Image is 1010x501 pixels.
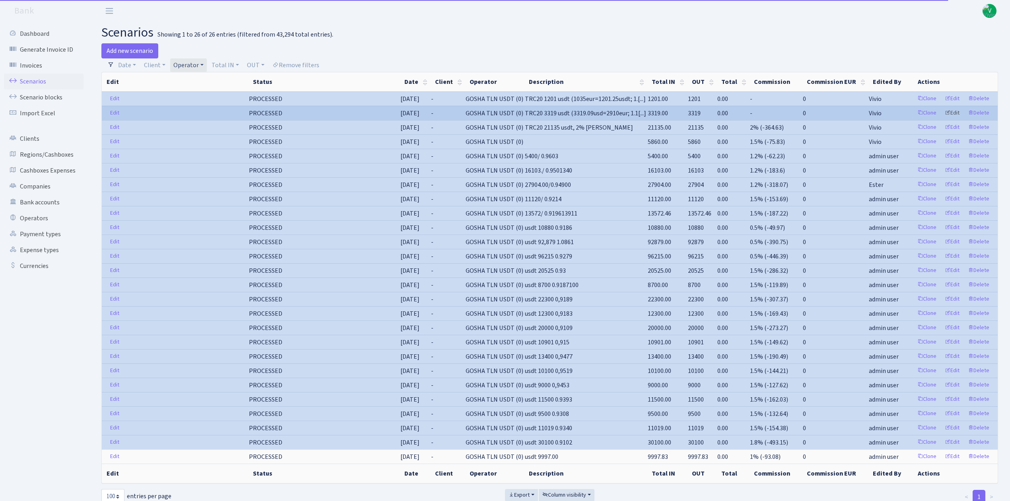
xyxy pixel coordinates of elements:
[803,209,806,218] span: 0
[431,109,433,118] span: -
[941,336,963,348] a: Edit
[430,72,465,91] th: Client : activate to sort column ascending
[803,152,806,161] span: 0
[431,281,433,289] span: -
[525,266,566,275] span: usdt 20525 0.93
[525,166,572,175] span: 16103./ 0.9501340
[964,207,993,219] a: Delete
[941,207,963,219] a: Edit
[249,223,282,232] span: PROCESSED
[750,252,788,261] span: 0.5% (-446.39)
[750,123,784,132] span: 2% (-364.63)
[717,252,728,261] span: 0.00
[431,123,433,132] span: -
[941,379,963,391] a: Edit
[750,109,752,118] span: -
[648,181,671,189] span: 27904.00
[107,136,123,148] a: Edit
[941,236,963,248] a: Edit
[803,109,806,118] span: 0
[869,123,882,132] span: Vivio
[648,266,671,275] span: 20525.00
[208,58,242,72] a: Total IN
[249,266,282,275] span: PROCESSED
[525,252,572,261] span: usdt 96215 0.9279
[914,451,940,463] a: Clone
[750,195,788,204] span: 1.5% (-153.69)
[4,147,84,163] a: Regions/Cashboxes
[914,379,940,391] a: Clone
[941,250,963,262] a: Edit
[269,58,322,72] a: Remove filters
[466,166,523,175] span: GOSHA TLN USDT (0)
[803,238,806,247] span: 0
[466,195,523,204] span: GOSHA TLN USDT (0)
[648,195,671,204] span: 11120.00
[941,322,963,334] a: Edit
[964,250,993,262] a: Delete
[869,223,899,233] span: admin user
[803,181,806,189] span: 0
[4,258,84,274] a: Currencies
[107,179,123,191] a: Edit
[431,252,433,261] span: -
[869,194,899,204] span: admin user
[803,266,806,275] span: 0
[107,221,123,234] a: Edit
[525,123,633,132] span: TRC20 21135 usdt, 2% [PERSON_NAME]
[525,181,571,189] span: 27904.00/0.94900
[750,95,752,103] span: -
[249,152,282,161] span: PROCESSED
[983,4,996,18] img: Vivio
[648,138,668,146] span: 5860.00
[914,164,940,177] a: Clone
[400,195,420,204] span: [DATE]
[107,393,123,406] a: Edit
[941,221,963,234] a: Edit
[964,422,993,434] a: Delete
[688,223,704,232] span: 10880
[107,422,123,434] a: Edit
[964,451,993,463] a: Delete
[717,181,728,189] span: 0.00
[717,109,728,118] span: 0.00
[914,236,940,248] a: Clone
[431,195,433,204] span: -
[688,266,704,275] span: 20525
[869,180,884,190] span: Ester
[466,238,523,247] span: GOSHA TLN USDT (0)
[688,252,704,261] span: 96215
[115,58,139,72] a: Date
[688,123,704,132] span: 21135
[466,281,523,289] span: GOSHA TLN USDT (0)
[249,138,282,146] span: PROCESSED
[400,152,420,161] span: [DATE]
[941,293,963,305] a: Edit
[107,451,123,463] a: Edit
[687,72,717,91] th: OUT : activate to sort column ascending
[914,422,940,434] a: Clone
[4,226,84,242] a: Payment types
[803,123,806,132] span: 0
[688,181,704,189] span: 27904
[4,89,84,105] a: Scenario blocks
[648,252,671,261] span: 96215.00
[914,93,940,105] a: Clone
[914,150,940,162] a: Clone
[717,223,728,232] span: 0.00
[803,223,806,232] span: 0
[803,195,806,204] span: 0
[869,280,899,290] span: admin user
[107,207,123,219] a: Edit
[964,150,993,162] a: Delete
[107,408,123,420] a: Edit
[869,209,899,218] span: admin user
[749,72,802,91] th: Commission
[525,281,579,289] span: usdt 8700 0.9187100
[914,207,940,219] a: Clone
[688,138,701,146] span: 5860
[869,237,899,247] span: admin user
[249,109,282,118] span: PROCESSED
[941,264,963,277] a: Edit
[983,4,996,18] a: V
